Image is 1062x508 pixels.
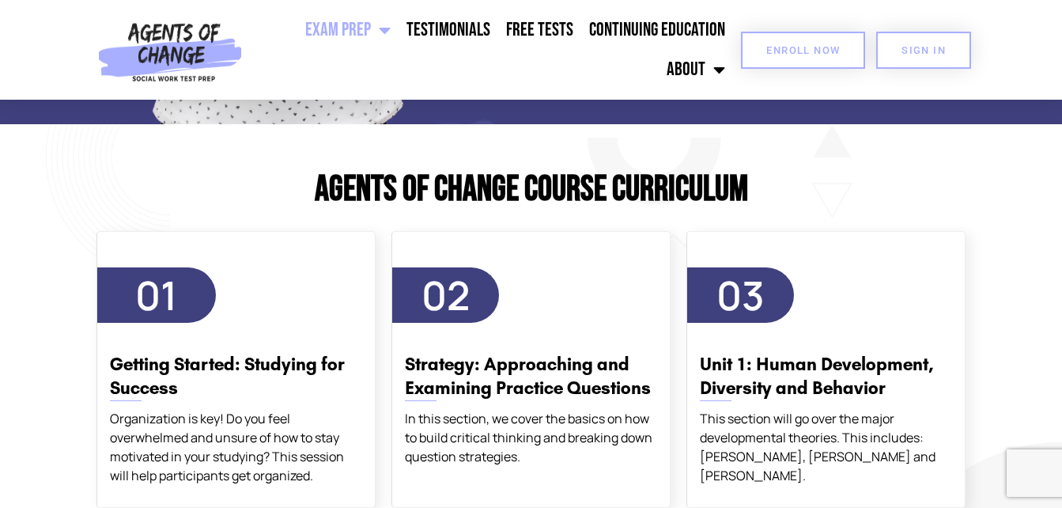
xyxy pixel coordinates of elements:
[716,268,765,322] span: 03
[498,10,581,50] a: Free Tests
[405,409,657,466] div: In this section, we cover the basics on how to build critical thinking and breaking down question...
[876,32,971,69] a: SIGN IN
[89,172,974,207] h2: Agents of Change Course Curriculum
[766,45,840,55] span: Enroll Now
[421,268,470,322] span: 02
[110,353,362,400] h3: Getting Started: Studying for Success
[135,268,177,322] span: 01
[741,32,865,69] a: Enroll Now
[901,45,946,55] span: SIGN IN
[110,409,362,485] div: Organization is key! Do you feel overwhelmed and unsure of how to stay motivated in your studying...
[297,10,399,50] a: Exam Prep
[659,50,733,89] a: About
[405,353,657,400] h3: Strategy: Approaching and Examining Practice Questions
[399,10,498,50] a: Testimonials
[700,353,952,400] h3: Unit 1: Human Development, Diversity and Behavior
[581,10,733,50] a: Continuing Education
[700,409,952,485] div: This section will go over the major developmental theories. This includes: [PERSON_NAME], [PERSON...
[249,10,733,89] nav: Menu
